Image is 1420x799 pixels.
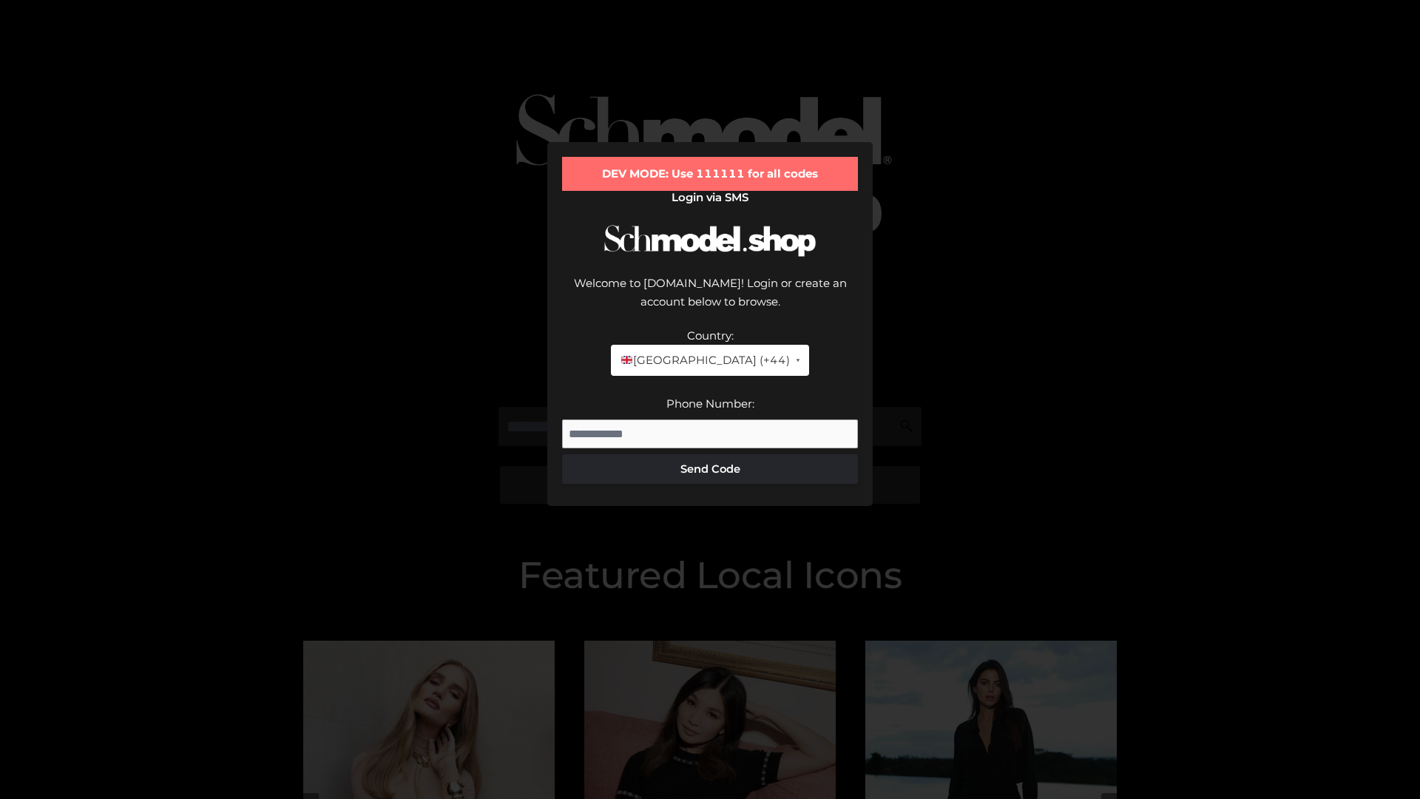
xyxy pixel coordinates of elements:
div: DEV MODE: Use 111111 for all codes [562,157,858,191]
h2: Login via SMS [562,191,858,204]
img: 🇬🇧 [621,354,632,365]
div: Welcome to [DOMAIN_NAME]! Login or create an account below to browse. [562,274,858,326]
span: [GEOGRAPHIC_DATA] (+44) [620,351,789,370]
button: Send Code [562,454,858,484]
label: Country: [687,328,734,343]
label: Phone Number: [666,397,754,411]
img: Schmodel Logo [599,212,821,270]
